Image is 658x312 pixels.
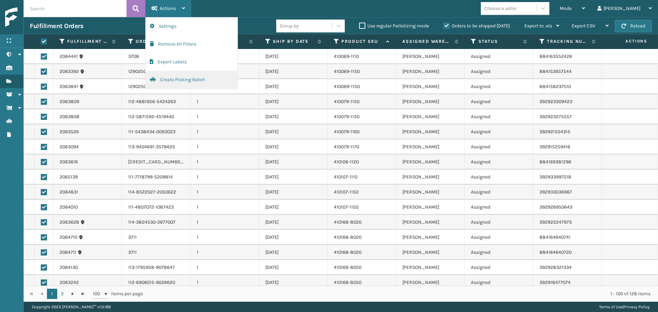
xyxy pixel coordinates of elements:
label: Fulfillment Order Id [67,38,109,45]
td: 114-3824530-2677007 [122,215,191,230]
td: [DATE] [259,275,328,290]
span: Mode [560,5,572,11]
button: Reload [615,20,652,32]
td: [PERSON_NAME] [396,109,465,124]
label: Orders to be shipped [DATE] [443,23,510,29]
td: 3711 [122,230,191,245]
span: Export to .xls [524,23,552,29]
td: 129025021548371 [122,79,191,94]
td: Assigned [465,49,533,64]
button: Export Labels [146,53,237,71]
a: 2063616 [60,159,78,165]
a: 410107-1150 [334,189,358,195]
img: logo [5,8,67,27]
a: 392928321334 [539,264,572,270]
span: Actions [604,36,651,47]
td: [DATE] [259,79,328,94]
td: 1 [191,245,259,260]
td: [PERSON_NAME] [396,170,465,185]
label: Assigned Warehouse [402,38,451,45]
a: 410168-8020 [334,234,362,240]
a: Go to the last page [78,289,88,299]
td: Assigned [465,200,533,215]
td: 3708 [122,49,191,64]
td: 1 [191,230,259,245]
td: 1 [191,124,259,139]
td: [DATE] [259,215,328,230]
td: 1 [191,94,259,109]
a: 410106-1120 [334,159,359,165]
div: 1 - 100 of 128 items [153,290,650,297]
td: 113-9404691-3578625 [122,139,191,154]
h3: Fulfillment Orders [30,22,83,30]
td: [DATE] [259,230,328,245]
a: 2065139 [60,174,78,180]
td: [PERSON_NAME] [396,215,465,230]
a: 410079-1170 [334,144,359,150]
button: Create Picking Batch [146,71,237,89]
td: [DATE] [259,170,328,185]
td: [CREDIT_CARD_NUMBER] [122,154,191,170]
span: Go to the last page [80,291,86,297]
label: Tracking Number [547,38,588,45]
span: Export CSV [572,23,595,29]
td: Assigned [465,109,533,124]
a: 884163552426 [539,53,572,59]
a: 410069-1150 [334,84,360,89]
a: 392921554315 [539,129,570,135]
td: [PERSON_NAME] [396,200,465,215]
td: Assigned [465,79,533,94]
td: 1 [191,170,259,185]
a: 410079-1150 [334,114,360,120]
td: 129025020559678 [122,64,191,79]
a: 410168-8050 [334,264,362,270]
p: Copyright 2023 [PERSON_NAME]™ v 1.0.188 [32,302,111,312]
td: [PERSON_NAME] [396,154,465,170]
a: Go to the next page [68,289,78,299]
td: [PERSON_NAME] [396,124,465,139]
td: 112-4881956-5424263 [122,94,191,109]
a: 2063841 [60,83,78,90]
td: [PERSON_NAME] [396,230,465,245]
a: 2064130 [60,264,78,271]
span: 100 [93,290,103,297]
td: 114-8522027-2050622 [122,185,191,200]
a: 392915259416 [539,144,570,150]
a: 884158237510 [539,84,571,89]
div: Choose a seller [484,5,517,12]
div: Group by [280,22,299,29]
td: 1 [191,185,259,200]
button: Settings [146,17,237,35]
td: [PERSON_NAME] [396,49,465,64]
span: items per page [93,289,143,299]
a: 2064711 [60,249,76,256]
a: 410107-1150 [334,204,358,210]
td: 112-5871592-4519440 [122,109,191,124]
a: 1 [47,289,57,299]
a: 2063094 [60,143,79,150]
a: Terms of Use [599,304,623,309]
span: Actions [160,5,176,11]
td: [DATE] [259,109,328,124]
td: Assigned [465,275,533,290]
td: Assigned [465,170,533,185]
td: [DATE] [259,139,328,154]
a: 410107-1110 [334,174,357,180]
td: [DATE] [259,94,328,109]
td: 111-7718799-5209814 [122,170,191,185]
a: 884164640720 [539,249,572,255]
td: [DATE] [259,49,328,64]
label: Order Number [136,38,177,45]
a: 410168-8020 [334,249,362,255]
td: 1 [191,275,259,290]
span: Go to the next page [70,291,75,297]
a: 392923309423 [539,99,572,104]
a: 410069-1150 [334,68,360,74]
a: 392923275557 [539,114,572,120]
a: Privacy Policy [624,304,650,309]
td: 1 [191,215,259,230]
td: 1 [191,200,259,215]
a: 2064010 [60,204,78,211]
a: 884153657544 [539,68,572,74]
a: 2064710 [60,234,77,241]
